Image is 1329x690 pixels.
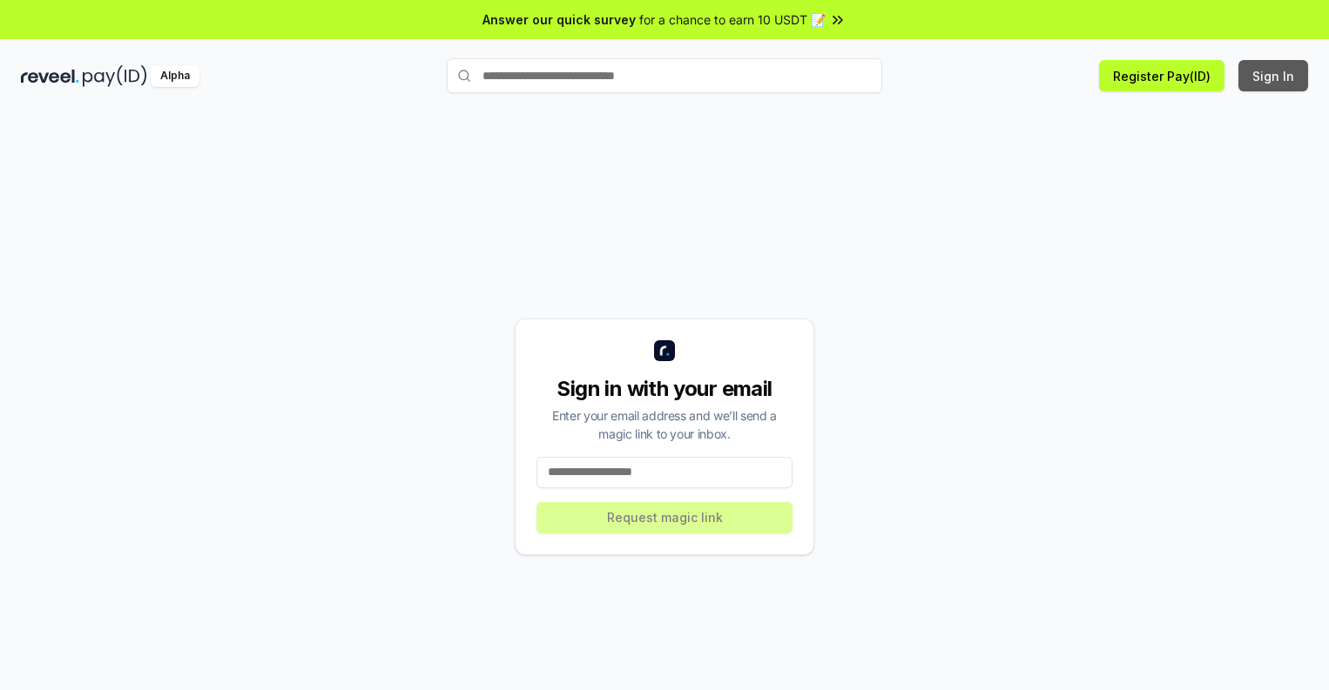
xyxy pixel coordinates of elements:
[536,406,793,443] div: Enter your email address and we’ll send a magic link to your inbox.
[21,65,79,87] img: reveel_dark
[83,65,147,87] img: pay_id
[654,340,675,361] img: logo_small
[536,375,793,403] div: Sign in with your email
[639,10,826,29] span: for a chance to earn 10 USDT 📝
[1238,60,1308,91] button: Sign In
[1099,60,1224,91] button: Register Pay(ID)
[482,10,636,29] span: Answer our quick survey
[151,65,199,87] div: Alpha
